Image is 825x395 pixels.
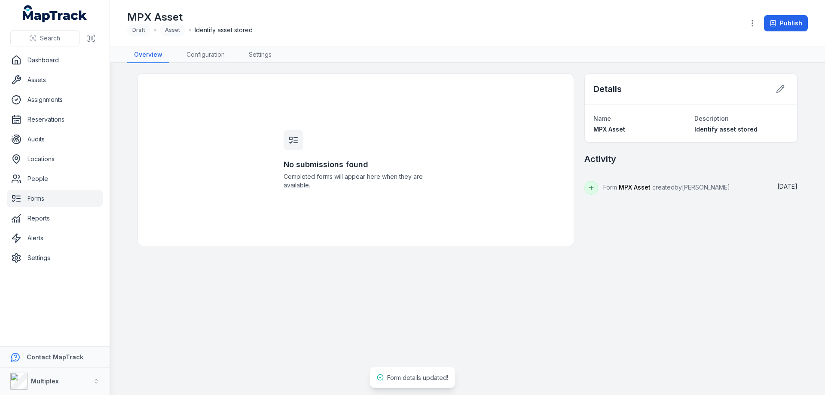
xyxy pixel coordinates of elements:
[195,26,253,34] span: Identify asset stored
[593,115,611,122] span: Name
[7,150,103,168] a: Locations
[10,30,79,46] button: Search
[7,170,103,187] a: People
[764,15,808,31] button: Publish
[593,126,625,133] span: MPX Asset
[7,230,103,247] a: Alerts
[7,111,103,128] a: Reservations
[7,91,103,108] a: Assignments
[7,71,103,89] a: Assets
[40,34,60,43] span: Search
[27,353,83,361] strong: Contact MapTrack
[23,5,87,22] a: MapTrack
[387,374,448,381] span: Form details updated!
[7,131,103,148] a: Audits
[777,183,797,190] time: 9/1/2025, 9:21:56 AM
[284,172,428,190] span: Completed forms will appear here when they are available.
[584,153,616,165] h2: Activity
[31,377,59,385] strong: Multiplex
[127,10,253,24] h1: MPX Asset
[127,47,169,63] a: Overview
[242,47,278,63] a: Settings
[619,184,651,191] span: MPX Asset
[284,159,428,171] h3: No submissions found
[694,126,758,133] span: Identify asset stored
[7,249,103,266] a: Settings
[603,184,730,191] span: Form created by [PERSON_NAME]
[7,190,103,207] a: Forms
[180,47,232,63] a: Configuration
[7,52,103,69] a: Dashboard
[593,83,622,95] h2: Details
[127,24,150,36] div: Draft
[7,210,103,227] a: Reports
[160,24,185,36] div: Asset
[694,115,729,122] span: Description
[777,183,797,190] span: [DATE]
